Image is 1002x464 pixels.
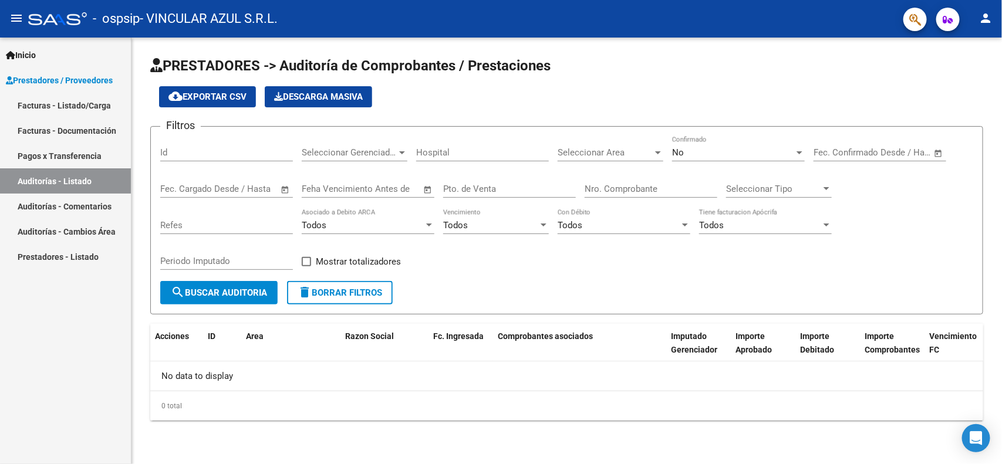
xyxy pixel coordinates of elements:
datatable-header-cell: Acciones [150,324,203,375]
input: Fecha inicio [814,147,861,158]
span: Buscar Auditoria [171,287,267,298]
div: Open Intercom Messenger [962,424,990,452]
span: Imputado Gerenciador [671,331,717,354]
span: PRESTADORES -> Auditoría de Comprobantes / Prestaciones [150,57,551,74]
span: Seleccionar Tipo [726,184,821,194]
span: Prestadores / Proveedores [6,74,113,87]
span: Acciones [155,331,189,341]
div: No data to display [150,361,983,391]
span: Area [246,331,264,341]
div: 0 total [150,391,983,421]
span: Fc. Ingresada [433,331,484,341]
datatable-header-cell: Imputado Gerenciador [666,324,731,375]
mat-icon: menu [9,11,23,25]
input: Fecha fin [872,147,929,158]
datatable-header-cell: ID [203,324,241,375]
button: Open calendar [932,147,946,160]
datatable-header-cell: Vencimiento FC [925,324,989,375]
span: Todos [558,220,582,231]
span: Todos [302,220,326,231]
span: Mostrar totalizadores [316,255,401,269]
span: Importe Aprobado [736,331,772,354]
span: Seleccionar Gerenciador [302,147,397,158]
datatable-header-cell: Area [241,324,323,375]
button: Borrar Filtros [287,281,393,304]
datatable-header-cell: Importe Aprobado [731,324,795,375]
span: Inicio [6,49,36,62]
span: Exportar CSV [168,92,247,102]
span: Todos [699,220,724,231]
input: Fecha fin [218,184,275,194]
mat-icon: person [979,11,993,25]
span: Seleccionar Area [558,147,653,158]
h3: Filtros [160,117,201,134]
span: - VINCULAR AZUL S.R.L. [140,6,278,32]
mat-icon: search [171,285,185,299]
span: Vencimiento FC [929,331,977,354]
button: Buscar Auditoria [160,281,278,304]
app-download-masive: Descarga masiva de comprobantes (adjuntos) [265,86,372,107]
span: No [672,147,684,158]
span: Todos [443,220,468,231]
span: Razon Social [345,331,394,341]
button: Open calendar [279,183,292,197]
datatable-header-cell: Fc. Ingresada [429,324,493,375]
span: Importe Debitado [800,331,834,354]
datatable-header-cell: Importe Comprobantes [860,324,925,375]
datatable-header-cell: Comprobantes asociados [493,324,666,375]
button: Descarga Masiva [265,86,372,107]
mat-icon: cloud_download [168,89,183,103]
span: ID [208,331,215,341]
button: Exportar CSV [159,86,256,107]
span: Comprobantes asociados [498,331,593,341]
input: Fecha inicio [160,184,208,194]
button: Open calendar [421,183,435,197]
datatable-header-cell: Importe Debitado [795,324,860,375]
datatable-header-cell: Razon Social [340,324,429,375]
span: Borrar Filtros [298,287,382,298]
mat-icon: delete [298,285,312,299]
span: Importe Comprobantes [865,331,920,354]
span: - ospsip [93,6,140,32]
span: Descarga Masiva [274,92,363,102]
